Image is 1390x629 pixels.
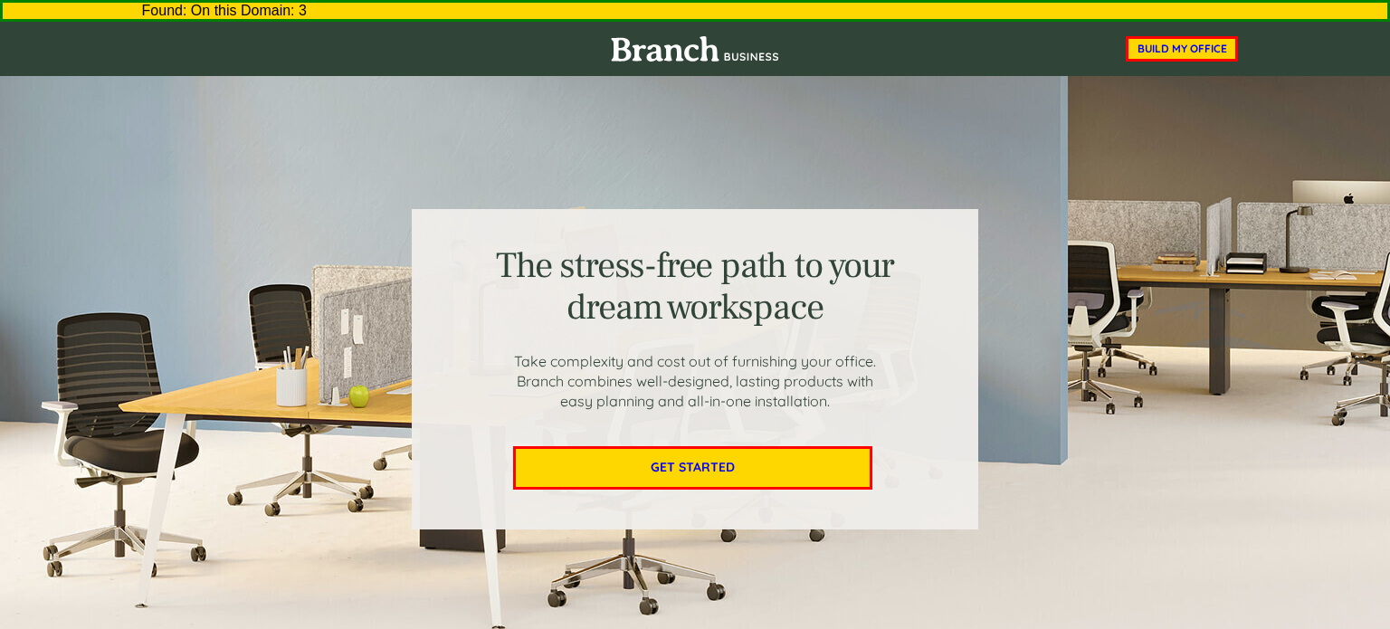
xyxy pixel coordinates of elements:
a: BUILD MY OFFICE [1126,36,1238,62]
span: BUILD MY OFFICE [1128,43,1235,55]
input: Submit [184,352,279,390]
a: GET STARTED [513,446,872,490]
span: Take complexity and cost out of furnishing your office. Branch combines well-designed, lasting pr... [514,352,876,410]
span: GET STARTED [516,460,870,475]
span: The stress-free path to your dream workspace [496,243,893,330]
